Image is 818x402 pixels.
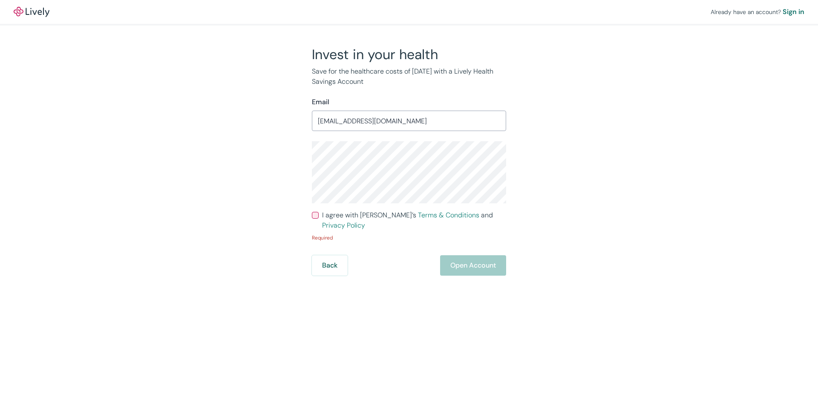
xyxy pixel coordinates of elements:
a: Privacy Policy [322,221,365,230]
h2: Invest in your health [312,46,506,63]
img: Lively [14,7,49,17]
div: Already have an account? [711,7,804,17]
a: LivelyLively [14,7,49,17]
a: Terms & Conditions [418,211,479,220]
a: Sign in [783,7,804,17]
p: Required [312,234,506,242]
label: Email [312,97,329,107]
button: Back [312,255,348,276]
span: I agree with [PERSON_NAME]’s and [322,210,506,231]
p: Save for the healthcare costs of [DATE] with a Lively Health Savings Account [312,66,506,87]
